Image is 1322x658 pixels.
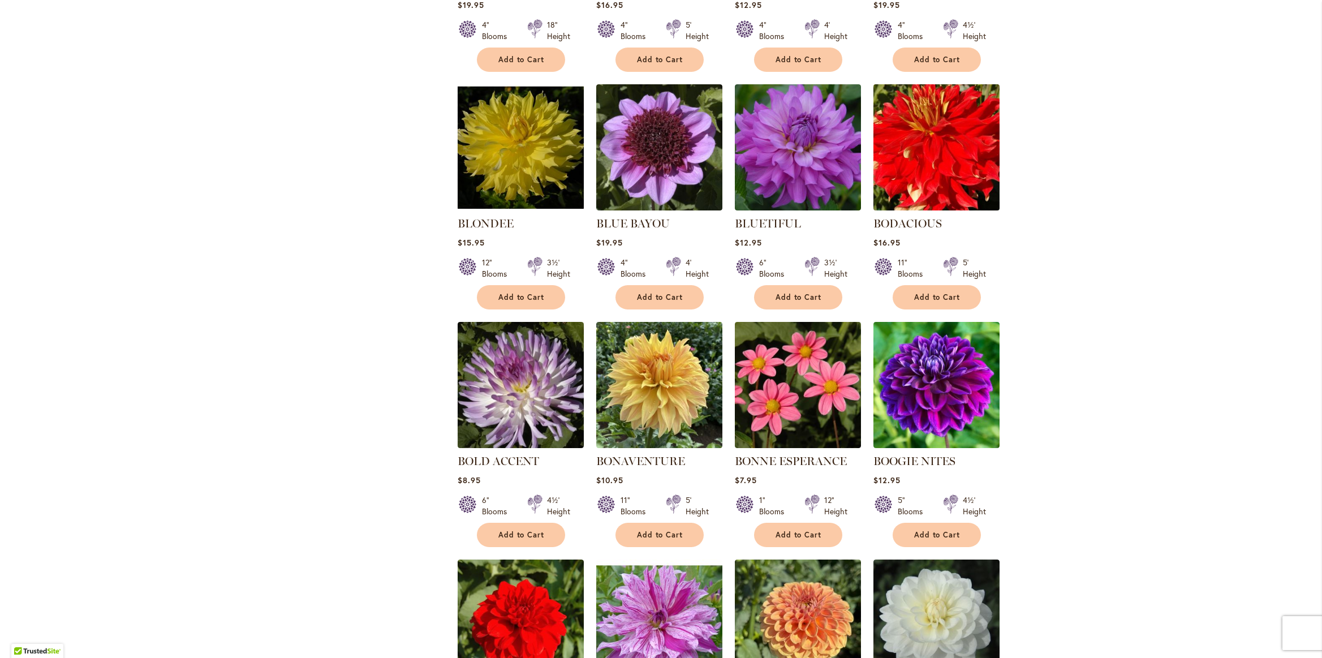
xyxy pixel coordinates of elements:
[873,202,1000,213] a: BODACIOUS
[477,285,565,309] button: Add to Cart
[824,19,847,42] div: 4' Height
[621,494,652,517] div: 11" Blooms
[776,55,822,64] span: Add to Cart
[686,494,709,517] div: 5' Height
[458,475,481,485] span: $8.95
[498,293,545,302] span: Add to Cart
[754,48,842,72] button: Add to Cart
[963,494,986,517] div: 4½' Height
[735,454,847,468] a: BONNE ESPERANCE
[776,530,822,540] span: Add to Cart
[759,494,791,517] div: 1" Blooms
[893,285,981,309] button: Add to Cart
[458,202,584,213] a: Blondee
[898,494,929,517] div: 5" Blooms
[547,494,570,517] div: 4½' Height
[596,322,722,448] img: Bonaventure
[754,523,842,547] button: Add to Cart
[621,257,652,279] div: 4" Blooms
[893,48,981,72] button: Add to Cart
[735,440,861,450] a: BONNE ESPERANCE
[8,618,40,650] iframe: Launch Accessibility Center
[458,237,485,248] span: $15.95
[963,19,986,42] div: 4½' Height
[547,257,570,279] div: 3½' Height
[458,217,514,230] a: BLONDEE
[596,475,623,485] span: $10.95
[637,55,683,64] span: Add to Cart
[637,530,683,540] span: Add to Cart
[596,217,670,230] a: BLUE BAYOU
[596,237,623,248] span: $19.95
[759,19,791,42] div: 4" Blooms
[482,257,514,279] div: 12" Blooms
[735,84,861,210] img: Bluetiful
[477,48,565,72] button: Add to Cart
[759,257,791,279] div: 6" Blooms
[735,322,861,448] img: BONNE ESPERANCE
[898,19,929,42] div: 4" Blooms
[735,237,762,248] span: $12.95
[458,440,584,450] a: BOLD ACCENT
[873,237,901,248] span: $16.95
[824,494,847,517] div: 12" Height
[458,454,539,468] a: BOLD ACCENT
[893,523,981,547] button: Add to Cart
[498,55,545,64] span: Add to Cart
[596,454,685,468] a: BONAVENTURE
[498,530,545,540] span: Add to Cart
[963,257,986,279] div: 5' Height
[686,19,709,42] div: 5' Height
[615,285,704,309] button: Add to Cart
[873,217,942,230] a: BODACIOUS
[735,202,861,213] a: Bluetiful
[873,454,955,468] a: BOOGIE NITES
[914,530,961,540] span: Add to Cart
[686,257,709,279] div: 4' Height
[873,440,1000,450] a: BOOGIE NITES
[873,475,901,485] span: $12.95
[482,494,514,517] div: 6" Blooms
[458,84,584,210] img: Blondee
[615,48,704,72] button: Add to Cart
[735,475,757,485] span: $7.95
[477,523,565,547] button: Add to Cart
[482,19,514,42] div: 4" Blooms
[754,285,842,309] button: Add to Cart
[596,202,722,213] a: BLUE BAYOU
[914,55,961,64] span: Add to Cart
[547,19,570,42] div: 18" Height
[870,81,1002,213] img: BODACIOUS
[735,217,801,230] a: BLUETIFUL
[914,293,961,302] span: Add to Cart
[621,19,652,42] div: 4" Blooms
[458,322,584,448] img: BOLD ACCENT
[615,523,704,547] button: Add to Cart
[824,257,847,279] div: 3½' Height
[898,257,929,279] div: 11" Blooms
[596,84,722,210] img: BLUE BAYOU
[873,322,1000,448] img: BOOGIE NITES
[637,293,683,302] span: Add to Cart
[596,440,722,450] a: Bonaventure
[776,293,822,302] span: Add to Cart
